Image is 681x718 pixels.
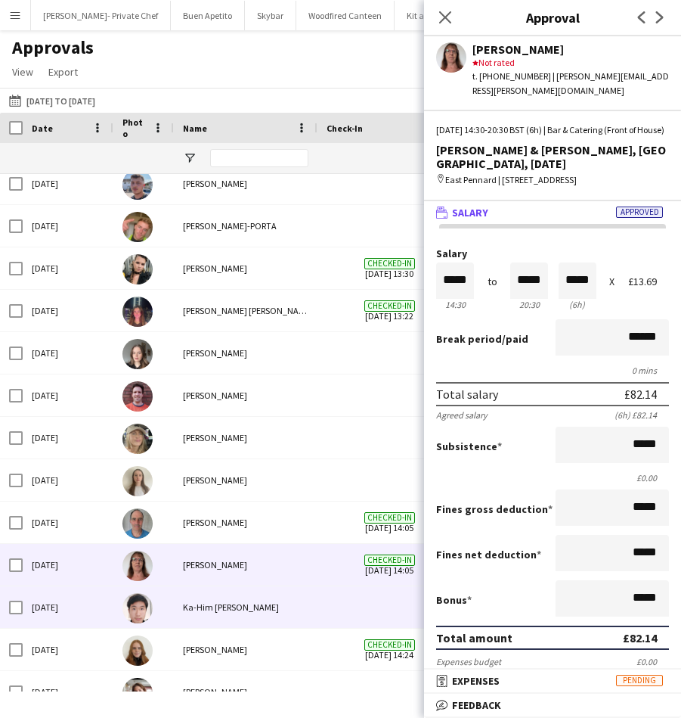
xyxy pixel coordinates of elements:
[436,299,474,310] div: 14:30
[122,169,153,200] img: Jack Bellamy
[48,65,78,79] span: Export
[364,300,415,312] span: Checked-in
[23,586,113,628] div: [DATE]
[327,247,452,289] span: [DATE] 13:30
[424,670,681,692] mat-expansion-panel-header: ExpensesPending
[424,694,681,716] mat-expansion-panel-header: Feedback
[510,299,548,310] div: 20:30
[122,212,153,242] img: LOGAN DELLA-PORTA
[23,247,113,289] div: [DATE]
[636,656,669,667] div: £0.00
[472,42,669,56] div: [PERSON_NAME]
[424,8,681,27] h3: Approval
[436,332,528,346] label: /paid
[436,173,669,187] div: East Pennard | [STREET_ADDRESS]
[122,381,153,412] img: Greg Tarr
[364,512,415,524] span: Checked-in
[122,678,153,708] img: Kathryn Marsh
[122,297,153,327] img: Molly Villanova Jones
[210,149,308,167] input: Name Filter Input
[122,636,153,666] img: Jessica Pautz
[623,630,657,645] div: £82.14
[452,674,500,688] span: Expenses
[296,1,395,30] button: Woodfired Canteen
[122,254,153,284] img: Lucy Forbes
[436,502,553,516] label: Fines gross deduction
[245,1,296,30] button: Skybar
[436,332,502,346] span: Break period
[174,417,317,458] div: [PERSON_NAME]
[174,375,317,416] div: [PERSON_NAME]
[364,639,415,651] span: Checked-in
[122,508,153,539] img: Andrew Caunter
[122,424,153,454] img: Imogen Wright
[42,62,84,82] a: Export
[31,1,171,30] button: [PERSON_NAME]- Private Chef
[472,70,669,97] div: t. [PHONE_NUMBER] | [PERSON_NAME][EMAIL_ADDRESS][PERSON_NAME][DOMAIN_NAME]
[327,123,363,134] span: Check-In
[616,675,663,686] span: Pending
[472,56,669,70] div: Not rated
[23,417,113,458] div: [DATE]
[395,1,463,30] button: Kit and Kee
[174,459,317,501] div: [PERSON_NAME]
[174,671,317,713] div: [PERSON_NAME]
[174,332,317,374] div: [PERSON_NAME]
[609,276,614,288] div: X
[436,248,669,260] label: Salary
[436,409,488,421] div: Agreed salary
[12,65,33,79] span: View
[628,276,669,288] div: £13.69
[436,123,669,137] div: [DATE] 14:30-20:30 BST (6h) | Bar & Catering (Front of House)
[174,163,317,204] div: [PERSON_NAME]
[23,671,113,713] div: [DATE]
[122,466,153,496] img: Gabrielle Wright
[122,593,153,623] img: Ka-Him Jacky Yuen
[23,502,113,543] div: [DATE]
[452,698,501,712] span: Feedback
[436,548,541,561] label: Fines net deduction
[122,551,153,581] img: Janet Caunter
[559,299,596,310] div: 6h
[23,459,113,501] div: [DATE]
[23,544,113,586] div: [DATE]
[174,586,317,628] div: Ka-Him [PERSON_NAME]
[436,365,669,376] div: 0 mins
[174,290,317,331] div: [PERSON_NAME] [PERSON_NAME]
[122,117,147,139] span: Photo
[174,502,317,543] div: [PERSON_NAME]
[424,201,681,224] mat-expansion-panel-header: SalaryApproved
[174,205,317,247] div: [PERSON_NAME]-PORTA
[174,247,317,289] div: [PERSON_NAME]
[327,544,452,586] span: [DATE] 14:05
[23,375,113,416] div: [DATE]
[23,163,113,204] div: [DATE]
[616,207,663,218] span: Approved
[122,339,153,369] img: Lauren Rickard
[327,502,452,543] span: [DATE] 14:05
[174,544,317,586] div: [PERSON_NAME]
[614,409,669,421] div: (6h) £82.14
[452,206,488,219] span: Salary
[436,593,472,607] label: Bonus
[364,555,415,566] span: Checked-in
[364,258,415,269] span: Checked-in
[488,276,497,288] div: to
[327,629,452,670] span: [DATE] 14:24
[23,205,113,247] div: [DATE]
[624,387,657,402] div: £82.14
[183,123,207,134] span: Name
[436,472,669,483] div: £0.00
[436,630,512,645] div: Total amount
[327,290,452,331] span: [DATE] 13:22
[183,151,197,165] button: Open Filter Menu
[171,1,245,30] button: Buen Apetito
[32,123,53,134] span: Date
[436,387,498,402] div: Total salary
[23,629,113,670] div: [DATE]
[174,629,317,670] div: [PERSON_NAME]
[6,92,98,110] button: [DATE] to [DATE]
[23,332,113,374] div: [DATE]
[6,62,39,82] a: View
[23,290,113,331] div: [DATE]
